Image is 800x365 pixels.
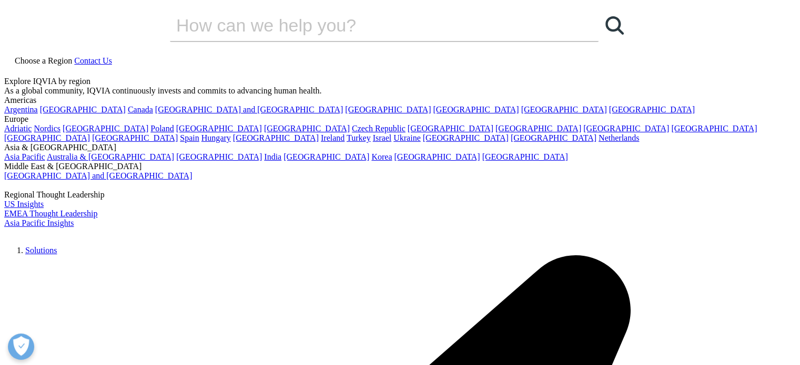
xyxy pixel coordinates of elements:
[47,152,174,161] a: Australia & [GEOGRAPHIC_DATA]
[352,124,406,133] a: Czech Republic
[233,133,319,142] a: [GEOGRAPHIC_DATA]
[521,105,607,114] a: [GEOGRAPHIC_DATA]
[150,124,174,133] a: Poland
[176,124,262,133] a: [GEOGRAPHIC_DATA]
[4,171,192,180] a: [GEOGRAPHIC_DATA] and [GEOGRAPHIC_DATA]
[4,162,796,171] div: Middle East & [GEOGRAPHIC_DATA]
[4,114,796,124] div: Europe
[4,133,90,142] a: [GEOGRAPHIC_DATA]
[74,56,112,65] a: Contact Us
[345,105,431,114] a: [GEOGRAPHIC_DATA]
[170,9,569,41] input: Search
[40,105,126,114] a: [GEOGRAPHIC_DATA]
[4,86,796,96] div: As a global community, IQVIA continuously invests and commits to advancing human health.
[176,152,262,161] a: [GEOGRAPHIC_DATA]
[605,16,624,35] svg: Search
[4,124,32,133] a: Adriatic
[4,143,796,152] div: Asia & [GEOGRAPHIC_DATA]
[599,133,639,142] a: Netherlands
[180,133,199,142] a: Spain
[511,133,596,142] a: [GEOGRAPHIC_DATA]
[4,96,796,105] div: Americas
[373,133,392,142] a: Israel
[583,124,669,133] a: [GEOGRAPHIC_DATA]
[4,200,44,208] a: US Insights
[609,105,695,114] a: [GEOGRAPHIC_DATA]
[34,124,60,133] a: Nordics
[264,152,281,161] a: India
[371,152,392,161] a: Korea
[495,124,581,133] a: [GEOGRAPHIC_DATA]
[599,9,630,41] a: Search
[92,133,178,142] a: [GEOGRAPHIC_DATA]
[283,152,369,161] a: [GEOGRAPHIC_DATA]
[264,124,350,133] a: [GEOGRAPHIC_DATA]
[201,133,231,142] a: Hungary
[393,133,421,142] a: Ukraine
[128,105,153,114] a: Canada
[671,124,757,133] a: [GEOGRAPHIC_DATA]
[4,209,97,218] a: EMEA Thought Leadership
[4,105,38,114] a: Argentina
[4,218,74,227] a: Asia Pacific Insights
[155,105,343,114] a: [GEOGRAPHIC_DATA] and [GEOGRAPHIC_DATA]
[4,190,796,200] div: Regional Thought Leadership
[15,56,72,65] span: Choose a Region
[4,77,796,86] div: Explore IQVIA by region
[321,133,345,142] a: Ireland
[482,152,568,161] a: [GEOGRAPHIC_DATA]
[394,152,480,161] a: [GEOGRAPHIC_DATA]
[433,105,519,114] a: [GEOGRAPHIC_DATA]
[63,124,148,133] a: [GEOGRAPHIC_DATA]
[423,133,509,142] a: [GEOGRAPHIC_DATA]
[4,152,45,161] a: Asia Pacific
[25,246,57,255] a: Solutions
[8,333,34,360] button: Open Preferences
[347,133,371,142] a: Turkey
[408,124,493,133] a: [GEOGRAPHIC_DATA]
